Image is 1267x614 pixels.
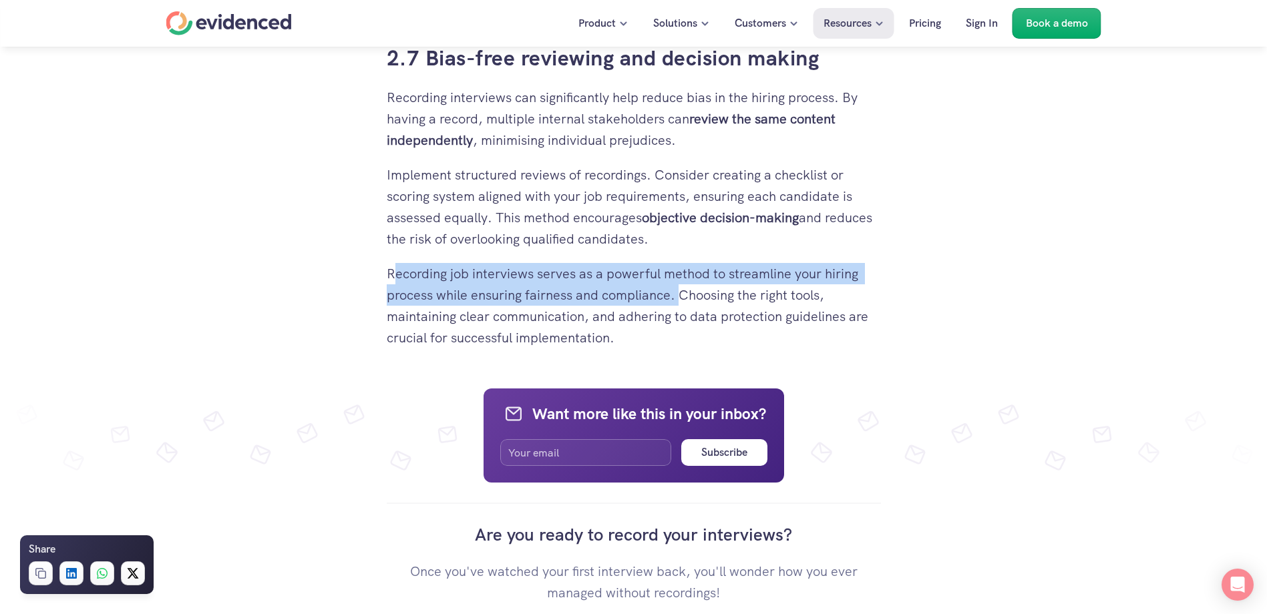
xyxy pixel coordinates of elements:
h6: Share [29,541,55,558]
div: Open Intercom Messenger [1222,569,1254,601]
p: Sign In [966,15,998,32]
a: Pricing [899,8,951,39]
p: Pricing [909,15,941,32]
input: Your email [500,439,672,466]
p: Implement structured reviews of recordings. Consider creating a checklist or scoring system align... [387,164,881,250]
a: Book a demo [1013,8,1101,39]
h6: Subscribe [701,444,747,461]
h4: Are you ready to record your interviews? [387,523,881,547]
p: Recording job interviews serves as a powerful method to streamline your hiring process while ensu... [387,263,881,348]
strong: objective decision-making [642,209,799,226]
p: Recording interviews can significantly help reduce bias in the hiring process. By having a record... [387,87,881,151]
p: Book a demo [1026,15,1088,32]
p: Once you've watched your first interview back, you'll wonder how you ever managed without recordi... [387,561,881,603]
p: Product [578,15,616,32]
p: Customers [735,15,786,32]
button: Subscribe [681,439,767,466]
p: Resources [824,15,872,32]
h4: Want more like this in your inbox? [532,403,766,424]
a: Home [166,11,292,35]
p: Solutions [653,15,697,32]
a: Sign In [956,8,1008,39]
